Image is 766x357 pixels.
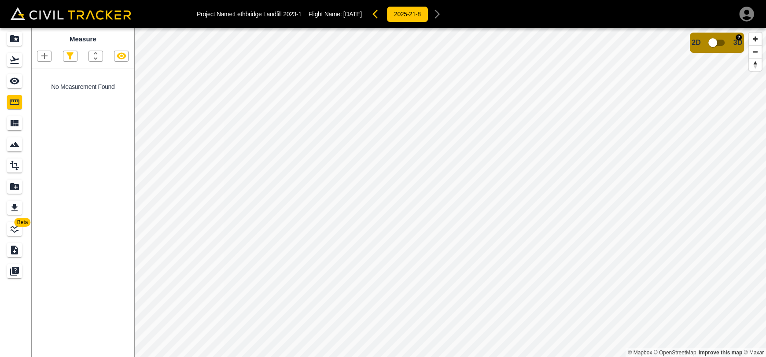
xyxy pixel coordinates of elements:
span: [DATE] [343,11,362,18]
p: Flight Name: [309,11,362,18]
img: Civil Tracker [11,7,131,19]
a: Map feedback [699,350,742,356]
span: 3D [733,39,742,47]
p: Project Name: Lethbridge Landfill 2023-1 [197,11,302,18]
button: Zoom in [749,33,762,45]
button: Reset bearing to north [749,58,762,71]
canvas: Map [134,28,766,357]
button: Zoom out [749,45,762,58]
a: Maxar [744,350,764,356]
a: OpenStreetMap [654,350,696,356]
span: 2D [692,39,700,47]
button: 2025-21-8 [387,6,428,22]
a: Mapbox [628,350,652,356]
